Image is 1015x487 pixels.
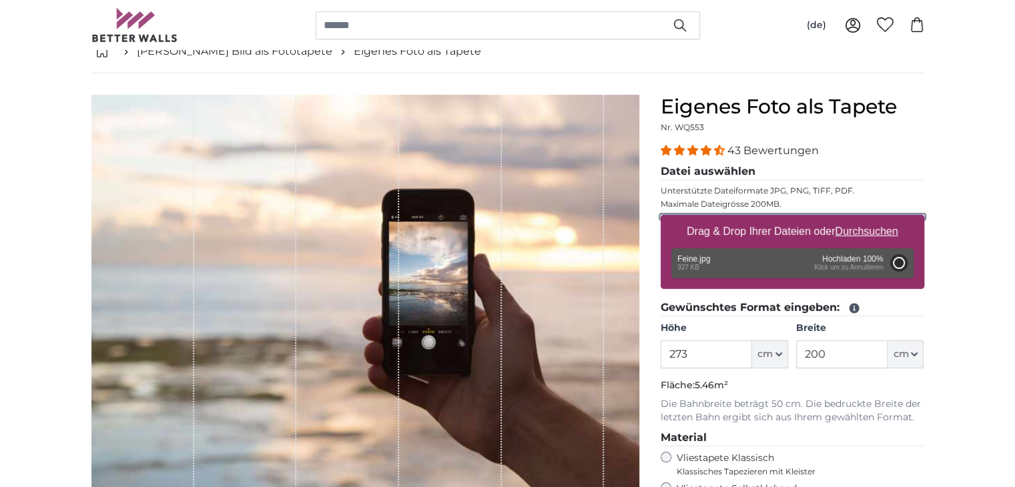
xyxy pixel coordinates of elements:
[661,144,727,157] span: 4.40 stars
[661,398,924,424] p: Die Bahnbreite beträgt 50 cm. Die bedruckte Breite der letzten Bahn ergibt sich aus Ihrem gewählt...
[681,218,904,245] label: Drag & Drop Ihrer Dateien oder
[695,379,728,391] span: 5.46m²
[757,348,773,361] span: cm
[91,8,178,42] img: Betterwalls
[727,144,819,157] span: 43 Bewertungen
[888,340,924,368] button: cm
[677,452,913,477] label: Vliestapete Klassisch
[661,95,924,119] h1: Eigenes Foto als Tapete
[893,348,908,361] span: cm
[137,43,332,59] a: [PERSON_NAME] Bild als Fototapete
[661,199,924,209] p: Maximale Dateigrösse 200MB.
[354,43,481,59] a: Eigenes Foto als Tapete
[661,122,704,132] span: Nr. WQ553
[91,30,924,73] nav: breadcrumbs
[835,225,898,237] u: Durchsuchen
[661,430,924,446] legend: Material
[661,163,924,180] legend: Datei auswählen
[796,13,837,37] button: (de)
[796,322,924,335] label: Breite
[661,379,924,392] p: Fläche:
[661,300,924,316] legend: Gewünschtes Format eingeben:
[661,322,788,335] label: Höhe
[752,340,788,368] button: cm
[661,185,924,196] p: Unterstützte Dateiformate JPG, PNG, TIFF, PDF.
[677,466,913,477] span: Klassisches Tapezieren mit Kleister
